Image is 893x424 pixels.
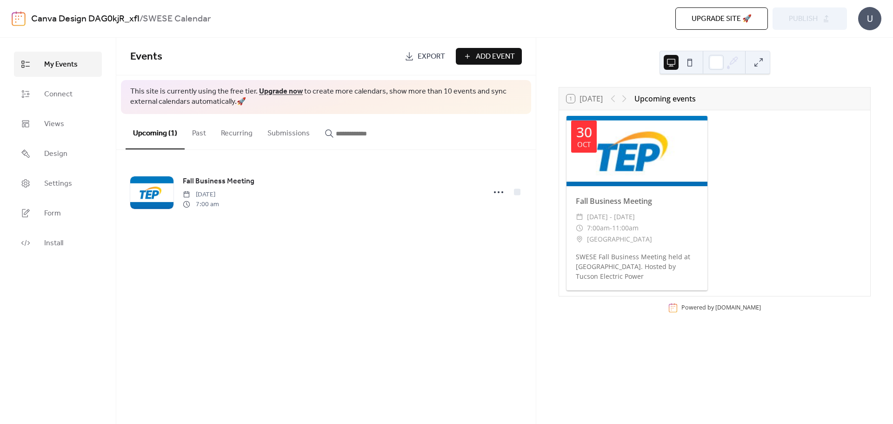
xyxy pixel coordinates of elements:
span: Install [44,238,63,249]
span: 11:00am [612,222,639,234]
div: U [858,7,881,30]
span: Fall Business Meeting [183,176,254,187]
a: Connect [14,81,102,107]
a: [DOMAIN_NAME] [715,304,761,312]
a: Export [398,48,452,65]
a: Views [14,111,102,136]
span: Events [130,47,162,67]
div: Oct [577,141,591,148]
div: Powered by [681,304,761,312]
a: Install [14,230,102,256]
div: Fall Business Meeting [566,195,707,207]
span: Settings [44,178,72,189]
button: Upgrade site 🚀 [675,7,768,30]
span: Design [44,148,67,160]
span: 7:00am [587,222,610,234]
a: Fall Business Meeting [183,175,254,188]
span: Connect [44,89,73,100]
div: ​ [576,211,583,222]
button: Past [185,114,213,148]
button: Add Event [456,48,522,65]
button: Recurring [213,114,260,148]
button: Submissions [260,114,317,148]
a: Settings [14,171,102,196]
span: Upgrade site 🚀 [692,13,752,25]
span: Export [418,51,445,62]
b: SWESE Calendar [143,10,211,28]
div: ​ [576,222,583,234]
span: [DATE] [183,190,219,200]
span: Form [44,208,61,219]
span: Views [44,119,64,130]
b: / [140,10,143,28]
div: ​ [576,234,583,245]
a: My Events [14,52,102,77]
span: [DATE] - [DATE] [587,211,635,222]
span: This site is currently using the free tier. to create more calendars, show more than 10 events an... [130,87,522,108]
span: 7:00 am [183,200,219,209]
a: Upgrade now [259,84,303,99]
div: SWESE Fall Business Meeting held at [GEOGRAPHIC_DATA]. Hosted by Tucson Electric Power [566,252,707,281]
span: Add Event [476,51,515,62]
a: Canva Design DAG0kjR_xfI [31,10,140,28]
span: - [610,222,612,234]
span: [GEOGRAPHIC_DATA] [587,234,652,245]
img: logo [12,11,26,26]
div: 30 [576,125,592,139]
span: My Events [44,59,78,70]
a: Form [14,201,102,226]
button: Upcoming (1) [126,114,185,149]
div: Upcoming events [634,93,696,104]
a: Design [14,141,102,166]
